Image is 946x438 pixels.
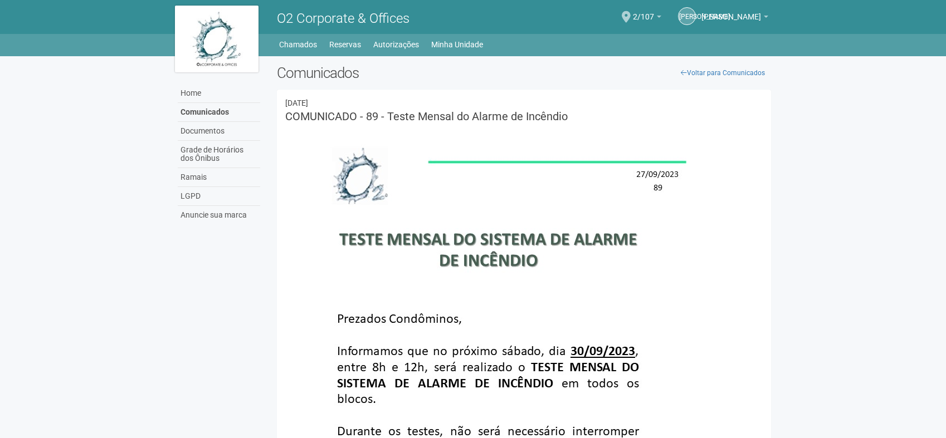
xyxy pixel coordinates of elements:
a: Anuncie sua marca [178,206,260,224]
span: O2 Corporate & Offices [277,11,409,26]
h2: Comunicados [277,65,771,81]
a: Reservas [329,37,361,52]
span: 2/107 [633,2,654,21]
img: logo.jpg [175,6,259,72]
a: Ramais [178,168,260,187]
a: Home [178,84,260,103]
a: Voltar para Comunicados [675,65,771,81]
a: Comunicados [178,103,260,122]
a: Documentos [178,122,260,141]
a: Chamados [279,37,317,52]
a: Minha Unidade [431,37,483,52]
div: 27/09/2023 19:17 [285,98,763,108]
a: 2/107 [633,14,661,23]
a: Autorizações [373,37,419,52]
a: [PERSON_NAME] [678,7,696,25]
a: Grade de Horários dos Ônibus [178,141,260,168]
a: [PERSON_NAME] [701,14,768,23]
span: Juliana Oliveira [701,2,761,21]
h3: COMUNICADO - 89 - Teste Mensal do Alarme de Incêndio [285,111,763,122]
a: LGPD [178,187,260,206]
